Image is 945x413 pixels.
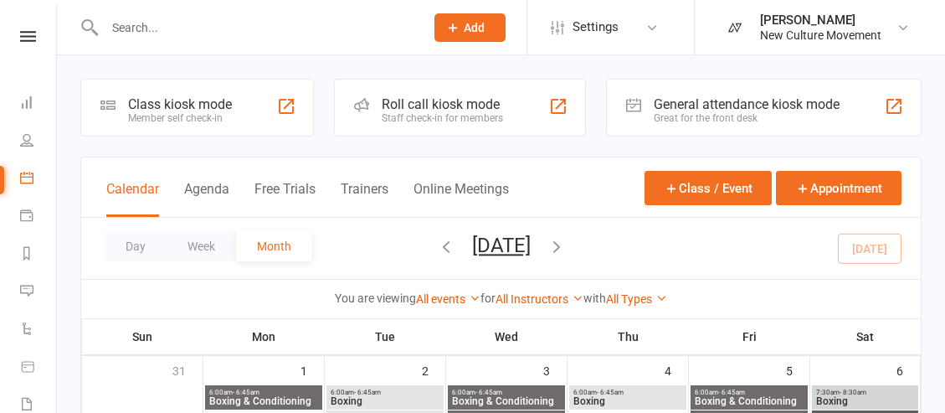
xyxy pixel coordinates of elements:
[100,16,413,39] input: Search...
[654,96,840,112] div: General attendance kiosk mode
[203,319,325,354] th: Mon
[665,356,688,384] div: 4
[786,356,809,384] div: 5
[496,292,583,306] a: All Instructors
[172,356,203,384] div: 31
[422,356,445,384] div: 2
[446,319,568,354] th: Wed
[689,319,810,354] th: Fri
[718,389,745,396] span: - 6:45am
[694,389,804,396] span: 6:00am
[573,396,683,406] span: Boxing
[20,123,58,161] a: People
[20,199,58,236] a: Payments
[480,292,496,305] strong: for
[106,181,159,217] button: Calendar
[236,231,312,261] button: Month
[810,319,921,354] th: Sat
[167,231,236,261] button: Week
[573,389,683,396] span: 6:00am
[451,396,562,406] span: Boxing & Conditioning
[464,21,485,34] span: Add
[20,161,58,199] a: Calendar
[184,181,229,217] button: Agenda
[475,389,502,396] span: - 6:45am
[451,389,562,396] span: 6:00am
[20,236,58,274] a: Reports
[208,396,319,406] span: Boxing & Conditioning
[20,349,58,387] a: Product Sales
[82,319,203,354] th: Sun
[20,85,58,123] a: Dashboard
[776,171,901,205] button: Appointment
[543,356,567,384] div: 3
[718,11,752,44] img: thumb_image1748164043.png
[760,13,881,28] div: [PERSON_NAME]
[382,112,503,124] div: Staff check-in for members
[254,181,316,217] button: Free Trials
[606,292,667,306] a: All Types
[434,13,506,42] button: Add
[128,112,232,124] div: Member self check-in
[760,28,881,43] div: New Culture Movement
[896,356,920,384] div: 6
[325,319,446,354] th: Tue
[815,389,915,396] span: 7:30am
[416,292,480,306] a: All events
[354,389,381,396] span: - 6:45am
[472,234,531,257] button: [DATE]
[233,389,259,396] span: - 6:45am
[645,171,772,205] button: Class / Event
[300,356,324,384] div: 1
[330,396,440,406] span: Boxing
[815,396,915,406] span: Boxing
[694,396,804,406] span: Boxing & Conditioning
[330,389,440,396] span: 6:00am
[413,181,509,217] button: Online Meetings
[573,8,619,46] span: Settings
[128,96,232,112] div: Class kiosk mode
[583,292,606,305] strong: with
[597,389,624,396] span: - 6:45am
[382,96,503,112] div: Roll call kiosk mode
[568,319,689,354] th: Thu
[840,389,866,396] span: - 8:30am
[335,292,416,305] strong: You are viewing
[654,112,840,124] div: Great for the front desk
[341,181,388,217] button: Trainers
[105,231,167,261] button: Day
[208,389,319,396] span: 6:00am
